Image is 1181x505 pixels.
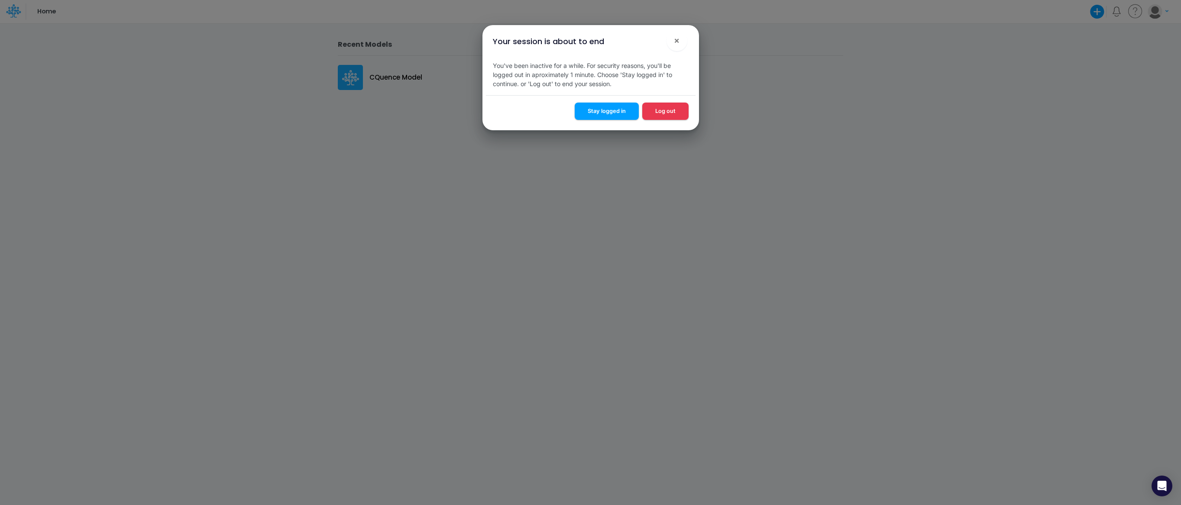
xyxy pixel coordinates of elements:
button: Close [667,30,687,51]
span: × [674,35,679,45]
div: Your session is about to end [493,35,604,47]
button: Log out [642,103,689,119]
div: Open Intercom Messenger [1152,476,1172,496]
div: You've been inactive for a while. For security reasons, you'll be logged out in aproximately 1 mi... [486,54,696,95]
button: Stay logged in [575,103,639,119]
